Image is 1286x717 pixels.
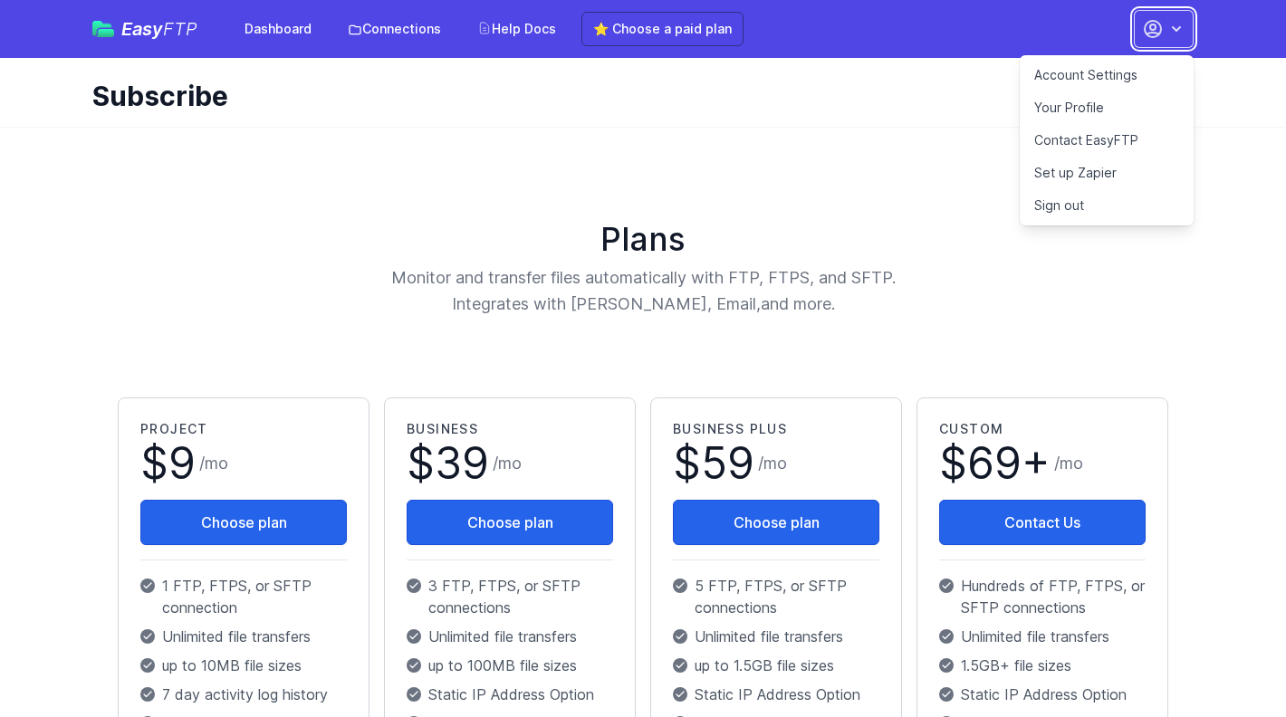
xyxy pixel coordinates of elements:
h1: Subscribe [92,80,1179,112]
a: EasyFTP [92,20,197,38]
a: Help Docs [466,13,567,45]
h2: Business [407,420,613,438]
p: 1 FTP, FTPS, or SFTP connection [140,575,347,618]
p: 3 FTP, FTPS, or SFTP connections [407,575,613,618]
span: mo [498,454,522,473]
p: 1.5GB+ file sizes [939,655,1146,676]
p: Static IP Address Option [407,684,613,705]
h1: Plans [110,221,1176,257]
a: Sign out [1020,189,1194,222]
p: Hundreds of FTP, FTPS, or SFTP connections [939,575,1146,618]
p: Unlimited file transfers [140,626,347,647]
a: Dashboard [234,13,322,45]
p: Monitor and transfer files automatically with FTP, FTPS, and SFTP. Integrates with [PERSON_NAME],... [288,264,998,318]
p: up to 100MB file sizes [407,655,613,676]
p: Unlimited file transfers [673,626,879,647]
span: $ [407,442,489,485]
span: mo [205,454,228,473]
button: Choose plan [140,500,347,545]
img: easyftp_logo.png [92,21,114,37]
a: Connections [337,13,452,45]
span: 9 [168,436,196,490]
span: / [1054,451,1083,476]
span: mo [763,454,787,473]
a: Contact Us [939,500,1146,545]
span: $ [673,442,754,485]
button: Choose plan [407,500,613,545]
p: Unlimited file transfers [939,626,1146,647]
a: ⭐ Choose a paid plan [581,12,744,46]
span: 59 [701,436,754,490]
p: up to 10MB file sizes [140,655,347,676]
a: Contact EasyFTP [1020,124,1194,157]
span: 69+ [967,436,1051,490]
p: 5 FTP, FTPS, or SFTP connections [673,575,879,618]
button: Choose plan [673,500,879,545]
a: Your Profile [1020,91,1194,124]
p: up to 1.5GB file sizes [673,655,879,676]
span: mo [1060,454,1083,473]
a: Set up Zapier [1020,157,1194,189]
span: Easy [121,20,197,38]
p: Unlimited file transfers [407,626,613,647]
h2: Custom [939,420,1146,438]
p: 7 day activity log history [140,684,347,705]
span: / [493,451,522,476]
span: $ [939,442,1051,485]
span: 39 [435,436,489,490]
a: Account Settings [1020,59,1194,91]
span: / [758,451,787,476]
p: Static IP Address Option [939,684,1146,705]
span: / [199,451,228,476]
p: Static IP Address Option [673,684,879,705]
span: FTP [163,18,197,40]
h2: Project [140,420,347,438]
h2: Business Plus [673,420,879,438]
span: $ [140,442,196,485]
